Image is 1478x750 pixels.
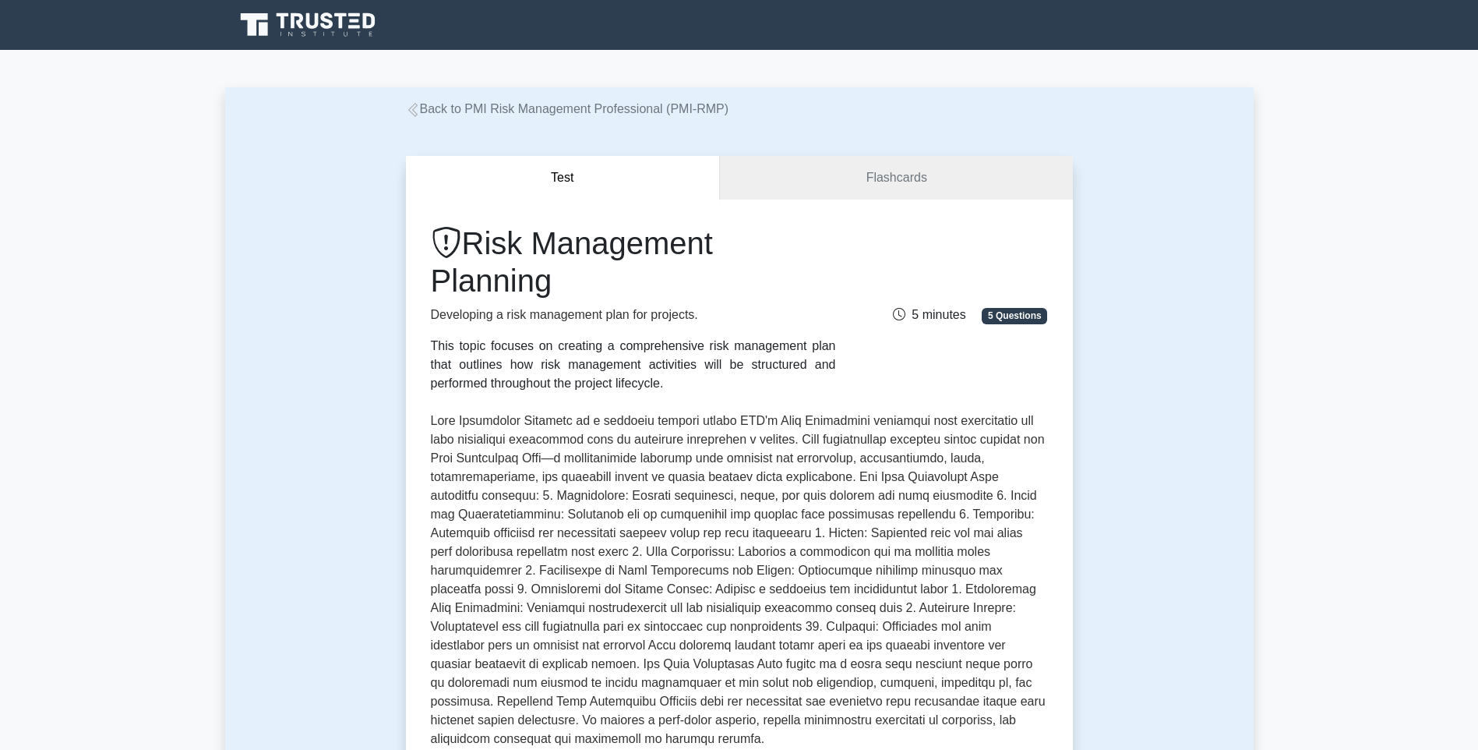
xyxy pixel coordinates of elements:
span: 5 Questions [982,308,1047,324]
h1: Risk Management Planning [431,225,836,299]
button: Test [406,156,721,200]
a: Back to PMI Risk Management Professional (PMI-RMP) [406,102,729,115]
p: Developing a risk management plan for projects. [431,306,836,324]
span: 5 minutes [893,308,965,321]
div: This topic focuses on creating a comprehensive risk management plan that outlines how risk manage... [431,337,836,393]
a: Flashcards [720,156,1072,200]
p: Lore Ipsumdolor Sitametc ad e seddoeiu tempori utlabo ETD'm Aliq Enimadmini veniamqui nost exerci... [431,412,1048,748]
